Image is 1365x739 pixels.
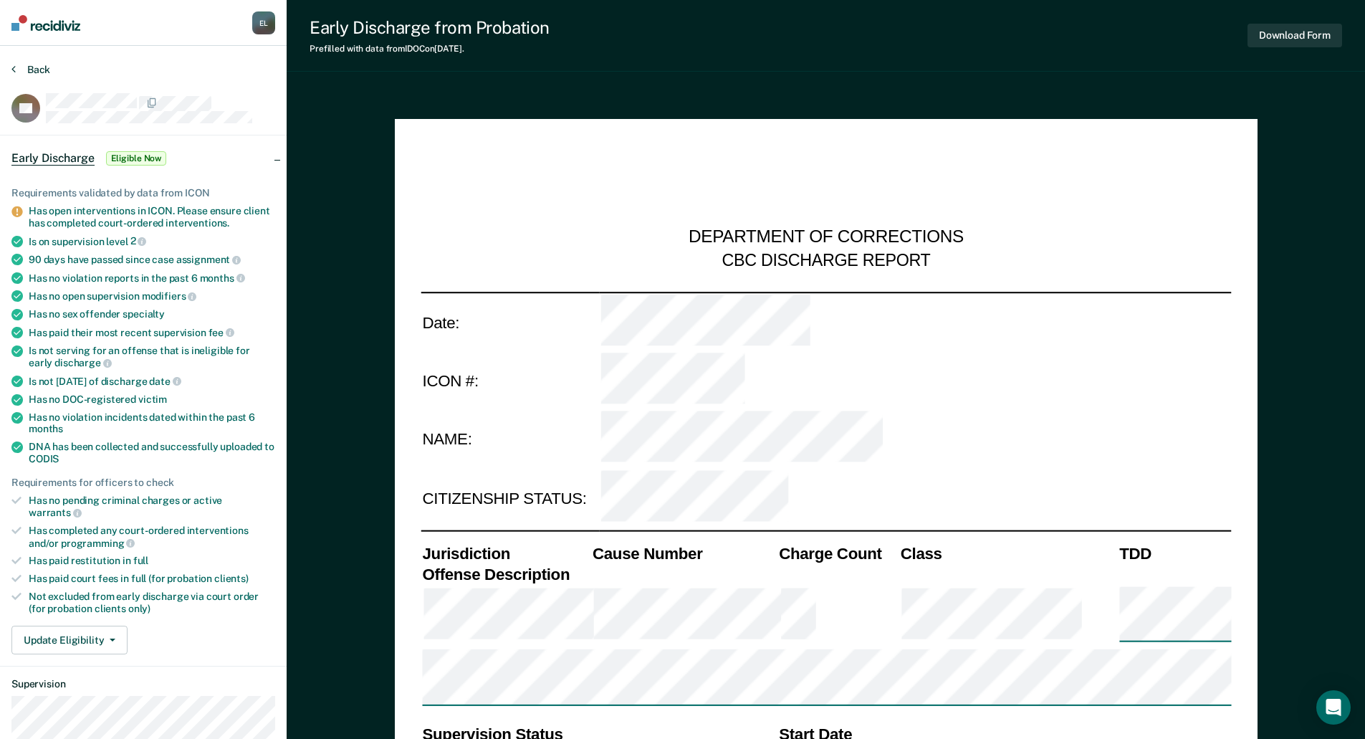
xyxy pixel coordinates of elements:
[29,441,275,465] div: DNA has been collected and successfully uploaded to
[29,591,275,615] div: Not excluded from early discharge via court order (for probation clients
[130,235,147,247] span: 2
[899,543,1117,564] th: Class
[310,44,550,54] div: Prefilled with data from IDOC on [DATE] .
[29,253,275,266] div: 90 days have passed since case
[421,410,599,469] td: NAME:
[29,326,275,339] div: Has paid their most recent supervision
[149,376,181,387] span: date
[61,538,135,549] span: programming
[1118,543,1231,564] th: TDD
[54,357,112,368] span: discharge
[29,423,63,434] span: months
[11,477,275,489] div: Requirements for officers to check
[689,227,964,249] div: DEPARTMENT OF CORRECTIONS
[1316,690,1351,725] div: Open Intercom Messenger
[29,235,275,248] div: Is on supervision level
[11,15,80,31] img: Recidiviz
[29,495,275,519] div: Has no pending criminal charges or active
[138,394,167,405] span: victim
[421,564,591,585] th: Offense Description
[29,345,275,369] div: Is not serving for an offense that is ineligible for early
[106,151,167,166] span: Eligible Now
[142,290,197,302] span: modifiers
[421,292,599,351] td: Date:
[310,17,550,38] div: Early Discharge from Probation
[209,327,234,338] span: fee
[29,394,275,406] div: Has no DOC-registered
[29,375,275,388] div: Is not [DATE] of discharge
[29,555,275,567] div: Has paid restitution in
[29,308,275,320] div: Has no sex offender
[29,573,275,585] div: Has paid court fees in full (for probation
[1247,24,1342,47] button: Download Form
[722,249,930,271] div: CBC DISCHARGE REPORT
[11,187,275,199] div: Requirements validated by data from ICON
[29,290,275,302] div: Has no open supervision
[29,411,275,436] div: Has no violation incidents dated within the past 6
[29,453,59,464] span: CODIS
[214,573,249,584] span: clients)
[200,272,245,284] span: months
[252,11,275,34] button: EL
[123,308,165,320] span: specialty
[29,205,275,229] div: Has open interventions in ICON. Please ensure client has completed court-ordered interventions.
[11,678,275,690] dt: Supervision
[11,151,95,166] span: Early Discharge
[590,543,777,564] th: Cause Number
[421,543,591,564] th: Jurisdiction
[11,626,128,654] button: Update Eligibility
[29,507,82,518] span: warrants
[133,555,148,566] span: full
[11,63,50,76] button: Back
[252,11,275,34] div: E L
[421,351,599,410] td: ICON #:
[176,254,241,265] span: assignment
[777,543,899,564] th: Charge Count
[29,272,275,285] div: Has no violation reports in the past 6
[29,525,275,549] div: Has completed any court-ordered interventions and/or
[421,469,599,528] td: CITIZENSHIP STATUS:
[128,603,150,614] span: only)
